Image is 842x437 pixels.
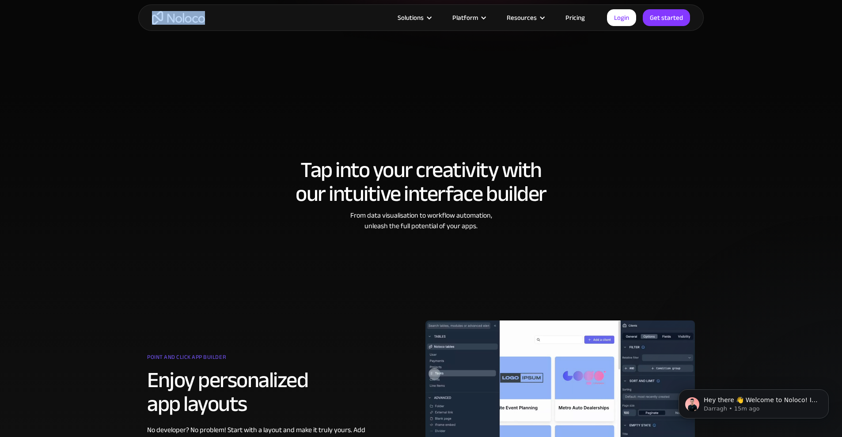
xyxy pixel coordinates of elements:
iframe: Intercom notifications message [665,371,842,433]
a: Pricing [554,12,596,23]
a: Get started [643,9,690,26]
div: Resources [507,12,537,23]
div: Resources [496,12,554,23]
div: From data visualisation to workflow automation, unleash the full potential of your apps. [147,210,695,231]
a: home [152,11,205,25]
div: Platform [441,12,496,23]
div: Point and click app builder [147,350,370,368]
h2: Enjoy personalized app layouts [147,368,370,416]
div: Platform [452,12,478,23]
a: Login [607,9,636,26]
div: Solutions [387,12,441,23]
div: Solutions [398,12,424,23]
h2: Tap into your creativity with our intuitive interface builder [147,158,695,206]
